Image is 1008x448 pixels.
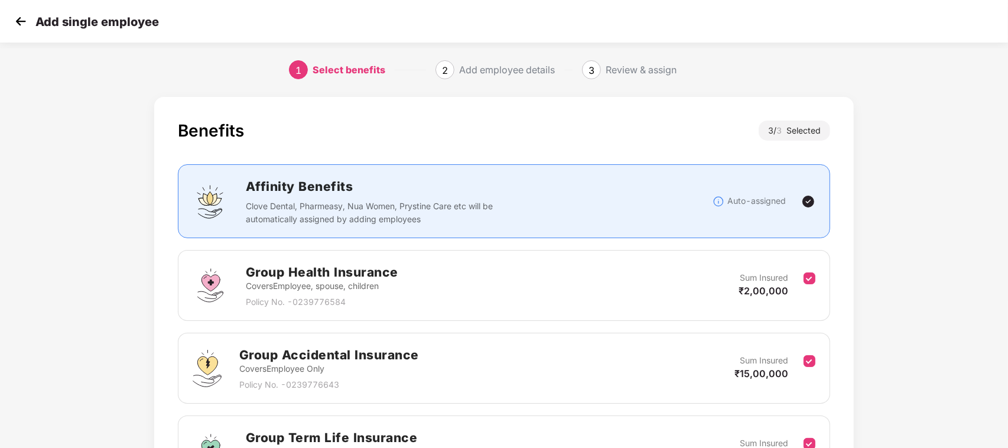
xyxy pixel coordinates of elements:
img: svg+xml;base64,PHN2ZyBpZD0iVGljay0yNHgyNCIgeG1sbnM9Imh0dHA6Ly93d3cudzMub3JnLzIwMDAvc3ZnIiB3aWR0aD... [801,194,815,209]
div: 3 / Selected [759,121,830,141]
img: svg+xml;base64,PHN2ZyBpZD0iSW5mb18tXzMyeDMyIiBkYXRhLW5hbWU9IkluZm8gLSAzMngzMiIgeG1sbnM9Imh0dHA6Ly... [713,196,724,207]
span: 3 [776,125,786,135]
p: Covers Employee Only [239,362,419,375]
img: svg+xml;base64,PHN2ZyBpZD0iR3JvdXBfSGVhbHRoX0luc3VyYW5jZSIgZGF0YS1uYW1lPSJHcm91cCBIZWFsdGggSW5zdX... [193,268,228,303]
span: 1 [295,64,301,76]
div: Benefits [178,121,244,141]
p: Policy No. - 0239776643 [239,378,419,391]
div: Select benefits [313,60,385,79]
span: ₹2,00,000 [739,285,788,297]
span: ₹15,00,000 [734,368,788,379]
div: Review & assign [606,60,677,79]
span: 3 [588,64,594,76]
p: Sum Insured [740,271,788,284]
img: svg+xml;base64,PHN2ZyB4bWxucz0iaHR0cDovL3d3dy53My5vcmcvMjAwMC9zdmciIHdpZHRoPSIzMCIgaGVpZ2h0PSIzMC... [12,12,30,30]
p: Clove Dental, Pharmeasy, Nua Women, Prystine Care etc will be automatically assigned by adding em... [246,200,500,226]
h2: Group Health Insurance [246,262,398,282]
img: svg+xml;base64,PHN2ZyBpZD0iQWZmaW5pdHlfQmVuZWZpdHMiIGRhdGEtbmFtZT0iQWZmaW5pdHkgQmVuZWZpdHMiIHhtbG... [193,184,228,219]
p: Add single employee [35,15,159,29]
div: Add employee details [459,60,555,79]
h2: Group Term Life Insurance [246,428,418,447]
p: Sum Insured [740,354,788,367]
p: Policy No. - 0239776584 [246,296,398,309]
span: 2 [442,64,448,76]
img: svg+xml;base64,PHN2ZyB4bWxucz0iaHR0cDovL3d3dy53My5vcmcvMjAwMC9zdmciIHdpZHRoPSI0OS4zMjEiIGhlaWdodD... [193,350,222,387]
p: Auto-assigned [727,194,786,207]
p: Covers Employee, spouse, children [246,280,398,293]
h2: Affinity Benefits [246,177,670,196]
h2: Group Accidental Insurance [239,345,419,365]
